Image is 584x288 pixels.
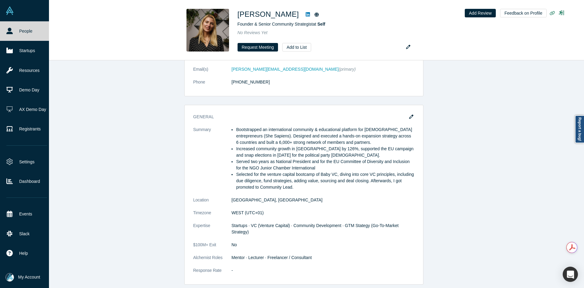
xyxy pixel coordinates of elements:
img: Alchemist Vault Logo [5,6,14,15]
span: Help [19,250,28,257]
dt: Timezone [193,210,231,222]
dd: Mentor · Lecturer · Freelancer / Consultant [231,254,415,261]
li: Bootstrapped an international community & educational platform for [DEMOGRAPHIC_DATA] entrepreneu... [236,126,415,146]
dt: Response Rate [193,267,231,280]
button: My Account [5,273,40,282]
a: Self [318,22,325,27]
dt: $100M+ Exit [193,242,231,254]
span: Founder & Senior Community Strategist at [238,22,325,27]
dd: - [231,267,415,274]
dt: Summary [193,126,231,197]
dd: WEST (UTC+01) [231,210,415,216]
span: My Account [18,274,40,280]
button: Request Meeting [238,43,278,52]
img: Simone Franke's Profile Image [186,9,229,52]
dt: Phone [193,79,231,92]
dt: Expertise [193,222,231,242]
dt: Location [193,197,231,210]
span: (primary) [339,67,356,72]
a: [PERSON_NAME][EMAIL_ADDRESS][DOMAIN_NAME] [231,67,339,72]
span: No Reviews Yet [238,30,268,35]
dd: No [231,242,415,248]
a: [PHONE_NUMBER] [231,80,270,84]
li: Selected for the venture capital bootcamp of Baby VC, diving into core VC principles, including d... [236,171,415,190]
a: Report a bug! [575,115,584,143]
li: Served two years as National President and for the EU Committee of Diversity and Inclusion for th... [236,158,415,171]
button: Feedback on Profile [500,9,547,17]
span: Startups · VC (Venture Capital) · Community Development · GTM Stategy (Go-To-Market Strategy) [231,223,398,234]
dt: Email(s) [193,66,231,79]
h1: [PERSON_NAME] [238,9,299,20]
h3: General [193,114,406,120]
li: Increased community growth in [GEOGRAPHIC_DATA] by 126%, supported the EU campaign and snap elect... [236,146,415,158]
dt: Alchemist Roles [193,254,231,267]
button: Add Review [465,9,496,17]
dd: [GEOGRAPHIC_DATA], [GEOGRAPHIC_DATA] [231,197,415,203]
img: Mia Scott's Account [5,273,14,282]
button: Add to List [282,43,311,52]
